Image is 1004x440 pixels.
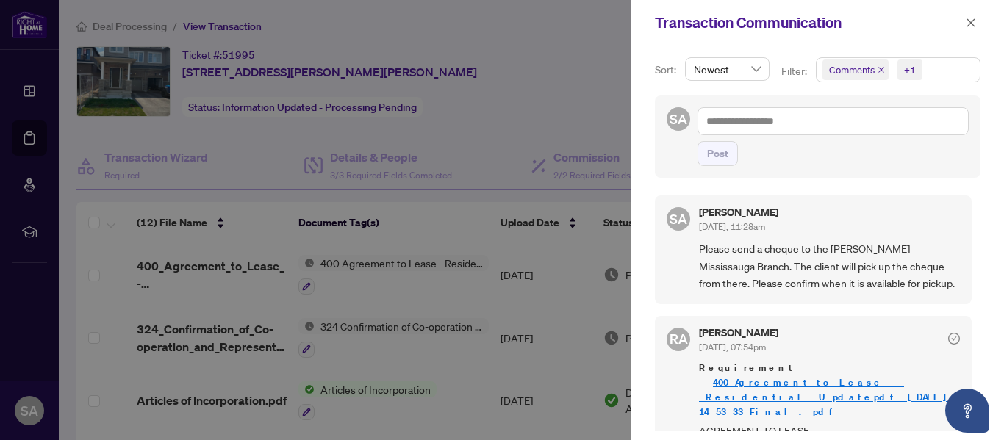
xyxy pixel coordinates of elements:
[904,62,916,77] div: +1
[699,221,765,232] span: [DATE], 11:28am
[829,62,875,77] span: Comments
[699,342,766,353] span: [DATE], 07:54pm
[655,12,961,34] div: Transaction Communication
[699,361,960,419] span: Requirement -
[694,58,761,80] span: Newest
[699,328,778,338] h5: [PERSON_NAME]
[781,63,809,79] p: Filter:
[699,240,960,292] span: Please send a cheque to the [PERSON_NAME] Mississauga Branch. The client will pick up the cheque ...
[699,376,955,418] a: 400_Agreement_to_Lease_-_Residential_Updatepdf_[DATE] 14_53_33_Final.pdf
[699,207,778,217] h5: [PERSON_NAME]
[948,333,960,345] span: check-circle
[966,18,976,28] span: close
[670,328,688,349] span: RA
[945,389,989,433] button: Open asap
[822,59,889,80] span: Comments
[878,66,885,73] span: close
[670,209,687,229] span: SA
[655,62,679,78] p: Sort:
[670,109,687,129] span: SA
[698,141,738,166] button: Post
